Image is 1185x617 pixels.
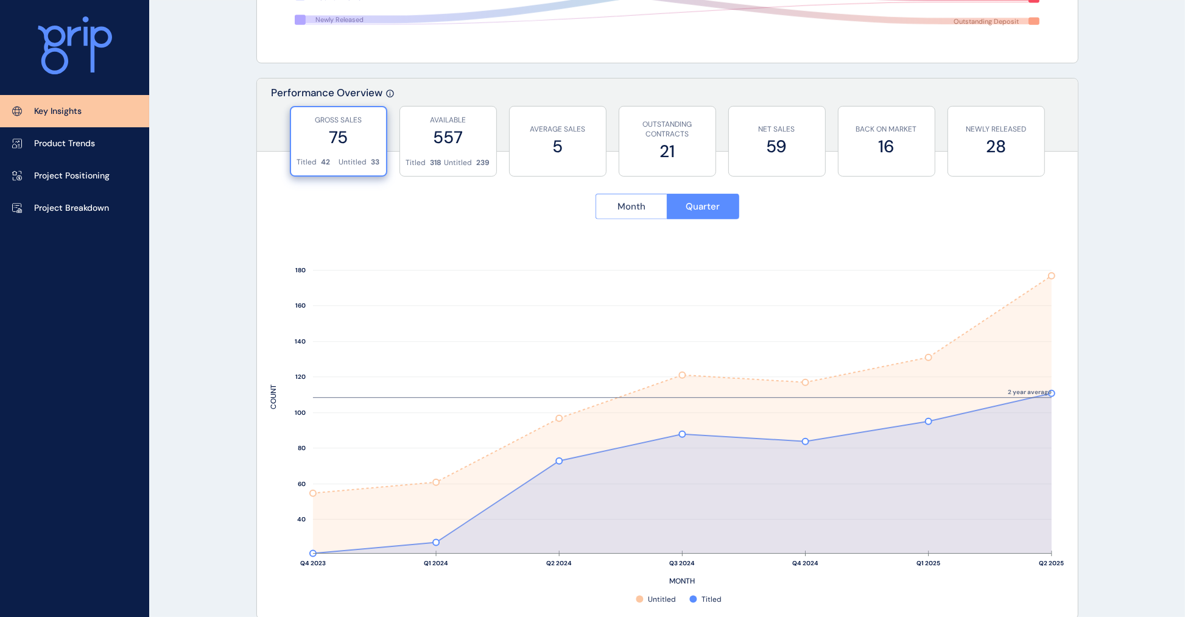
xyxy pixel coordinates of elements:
[596,194,667,219] button: Month
[686,200,720,213] span: Quarter
[617,200,645,213] span: Month
[295,373,306,381] text: 120
[735,124,819,135] p: NET SALES
[477,158,490,168] p: 239
[954,124,1038,135] p: NEWLY RELEASED
[300,559,326,567] text: Q4 2023
[295,409,306,417] text: 100
[297,157,317,167] p: Titled
[792,559,818,567] text: Q4 2024
[954,135,1038,158] label: 28
[669,576,695,586] text: MONTH
[272,86,383,151] p: Performance Overview
[406,125,490,149] label: 557
[297,115,380,125] p: GROSS SALES
[669,559,695,567] text: Q3 2024
[298,481,306,488] text: 60
[34,105,82,118] p: Key Insights
[34,202,109,214] p: Project Breakdown
[34,170,110,182] p: Project Positioning
[516,124,600,135] p: AVERAGE SALES
[295,338,306,346] text: 140
[445,158,473,168] p: Untitled
[297,125,380,149] label: 75
[1039,559,1064,567] text: Q2 2025
[916,559,940,567] text: Q1 2025
[625,119,709,140] p: OUTSTANDING CONTRACTS
[322,157,331,167] p: 42
[406,115,490,125] p: AVAILABLE
[295,302,306,310] text: 160
[34,138,95,150] p: Product Trends
[625,139,709,163] label: 21
[295,267,306,275] text: 180
[298,445,306,453] text: 80
[667,194,739,219] button: Quarter
[546,559,572,567] text: Q2 2024
[297,516,306,524] text: 40
[269,384,278,409] text: COUNT
[431,158,442,168] p: 318
[371,157,380,167] p: 33
[735,135,819,158] label: 59
[1008,388,1052,396] text: 2 year average
[424,559,448,567] text: Q1 2024
[406,158,426,168] p: Titled
[339,157,367,167] p: Untitled
[845,124,929,135] p: BACK ON MARKET
[845,135,929,158] label: 16
[516,135,600,158] label: 5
